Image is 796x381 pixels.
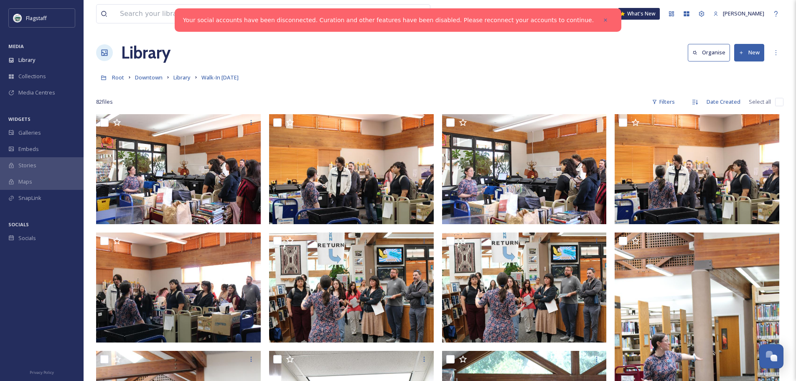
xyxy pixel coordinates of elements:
[201,72,239,82] a: Walk-In [DATE]
[702,94,745,110] div: Date Created
[96,114,261,224] img: IMG_7162.jpeg
[723,10,764,17] span: [PERSON_NAME]
[135,74,163,81] span: Downtown
[18,89,55,97] span: Media Centres
[615,114,779,224] img: IMG_7157.jpeg
[749,98,771,106] span: Select all
[18,56,35,64] span: Library
[18,161,36,169] span: Stories
[688,44,730,61] button: Organise
[116,5,347,23] input: Search your library
[377,5,426,22] a: View all files
[18,145,39,153] span: Embeds
[648,94,679,110] div: Filters
[173,74,191,81] span: Library
[269,233,434,343] img: IMG_7169.jpeg
[13,14,22,22] img: images%20%282%29.jpeg
[18,178,32,186] span: Maps
[18,234,36,242] span: Socials
[96,98,113,106] span: 82 file s
[112,74,124,81] span: Root
[759,344,783,368] button: Open Chat
[96,233,261,343] img: IMG_7160.jpeg
[8,116,31,122] span: WIDGETS
[18,194,41,202] span: SnapLink
[709,5,768,22] a: [PERSON_NAME]
[442,233,607,343] img: IMG_7172.jpeg
[135,72,163,82] a: Downtown
[18,72,46,80] span: Collections
[30,367,54,377] a: Privacy Policy
[8,221,29,228] span: SOCIALS
[173,72,191,82] a: Library
[201,74,239,81] span: Walk-In [DATE]
[18,129,41,137] span: Galleries
[8,43,24,49] span: MEDIA
[618,8,660,20] a: What's New
[269,114,434,224] img: IMG_7155.jpeg
[734,44,764,61] button: New
[30,370,54,375] span: Privacy Policy
[442,114,607,224] img: IMG_7163.jpeg
[26,14,47,22] span: Flagstaff
[183,16,594,25] a: Your social accounts have been disconnected. Curation and other features have been disabled. Plea...
[121,40,170,65] a: Library
[112,72,124,82] a: Root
